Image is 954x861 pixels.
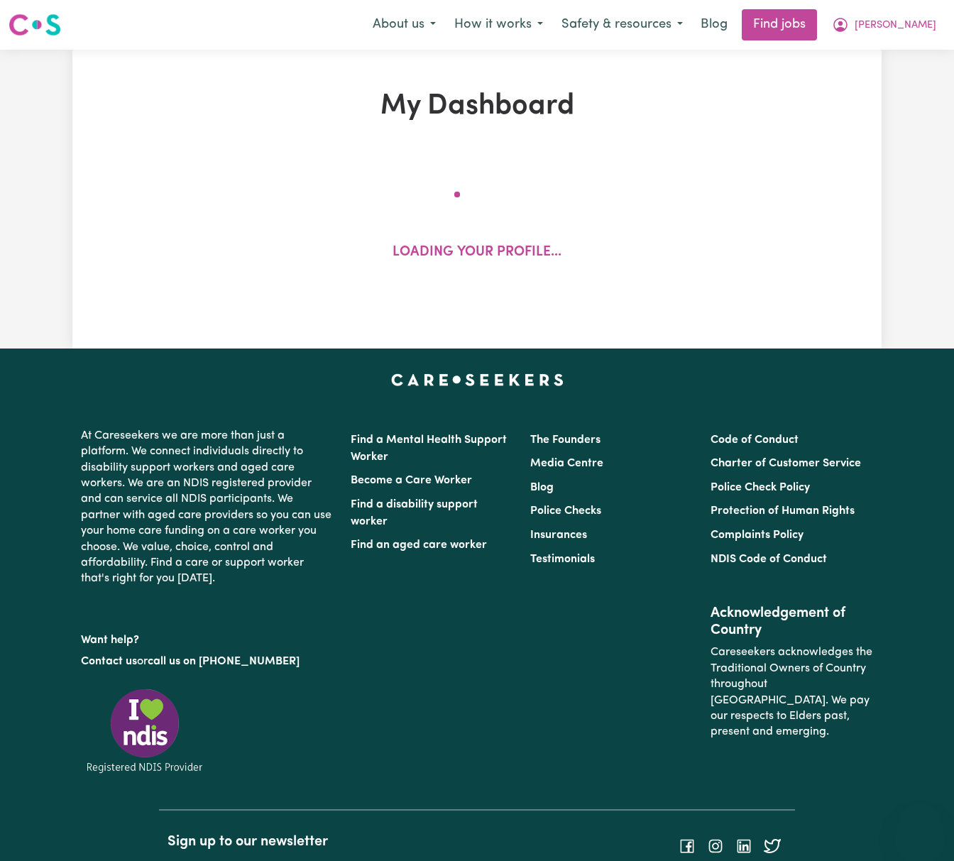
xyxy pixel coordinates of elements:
[81,686,209,775] img: Registered NDIS provider
[216,89,738,124] h1: My Dashboard
[823,10,945,40] button: My Account
[81,648,334,675] p: or
[711,554,827,565] a: NDIS Code of Conduct
[168,833,468,850] h2: Sign up to our newsletter
[711,458,861,469] a: Charter of Customer Service
[81,656,137,667] a: Contact us
[742,9,817,40] a: Find jobs
[530,482,554,493] a: Blog
[530,434,601,446] a: The Founders
[391,374,564,385] a: Careseekers home page
[707,840,724,851] a: Follow Careseekers on Instagram
[711,605,873,639] h2: Acknowledgement of Country
[445,10,552,40] button: How it works
[530,554,595,565] a: Testimonials
[530,530,587,541] a: Insurances
[530,505,601,517] a: Police Checks
[711,505,855,517] a: Protection of Human Rights
[363,10,445,40] button: About us
[692,9,736,40] a: Blog
[530,458,603,469] a: Media Centre
[9,12,61,38] img: Careseekers logo
[81,627,334,648] p: Want help?
[679,840,696,851] a: Follow Careseekers on Facebook
[855,18,936,33] span: [PERSON_NAME]
[552,10,692,40] button: Safety & resources
[9,9,61,41] a: Careseekers logo
[393,243,561,263] p: Loading your profile...
[351,434,507,463] a: Find a Mental Health Support Worker
[711,530,804,541] a: Complaints Policy
[711,434,799,446] a: Code of Conduct
[81,422,334,593] p: At Careseekers we are more than just a platform. We connect individuals directly to disability su...
[351,539,487,551] a: Find an aged care worker
[351,499,478,527] a: Find a disability support worker
[735,840,752,851] a: Follow Careseekers on LinkedIn
[148,656,300,667] a: call us on [PHONE_NUMBER]
[711,639,873,745] p: Careseekers acknowledges the Traditional Owners of Country throughout [GEOGRAPHIC_DATA]. We pay o...
[764,840,781,851] a: Follow Careseekers on Twitter
[711,482,810,493] a: Police Check Policy
[351,475,472,486] a: Become a Care Worker
[897,804,943,850] iframe: Button to launch messaging window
